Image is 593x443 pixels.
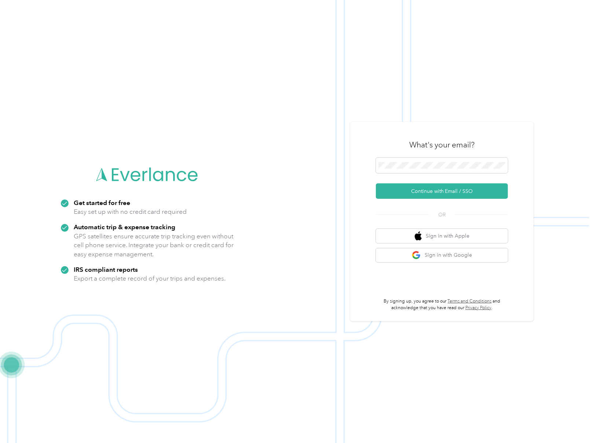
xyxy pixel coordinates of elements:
[448,299,492,304] a: Terms and Conditions
[465,305,491,311] a: Privacy Policy
[74,223,175,231] strong: Automatic trip & expense tracking
[74,266,138,273] strong: IRS compliant reports
[376,183,508,199] button: Continue with Email / SSO
[74,207,187,216] p: Easy set up with no credit card required
[376,298,508,311] p: By signing up, you agree to our and acknowledge that you have read our .
[552,402,593,443] iframe: Everlance-gr Chat Button Frame
[74,199,130,206] strong: Get started for free
[409,140,475,150] h3: What's your email?
[74,274,226,283] p: Export a complete record of your trips and expenses.
[429,211,455,219] span: OR
[412,251,421,260] img: google logo
[376,229,508,243] button: apple logoSign in with Apple
[74,232,234,259] p: GPS satellites ensure accurate trip tracking even without cell phone service. Integrate your bank...
[376,248,508,263] button: google logoSign in with Google
[415,231,422,241] img: apple logo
